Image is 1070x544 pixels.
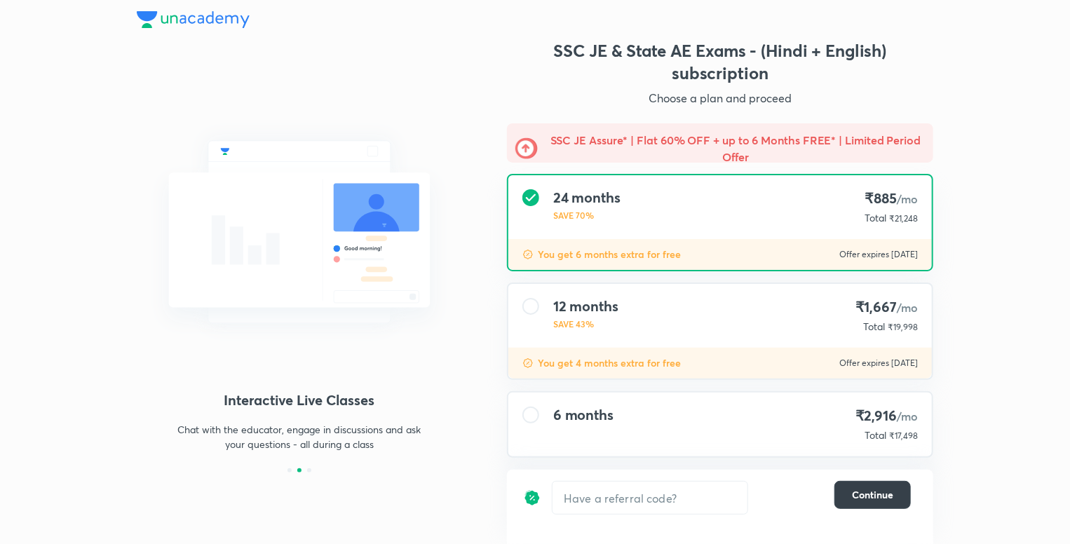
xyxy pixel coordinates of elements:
[859,189,918,208] h4: ₹885
[496,469,944,480] p: To be paid as a one-time payment
[553,209,621,222] p: SAVE 70%
[553,407,614,423] h4: 6 months
[538,356,681,370] p: You get 4 months extra for free
[865,428,886,442] p: Total
[522,358,534,369] img: discount
[553,318,618,330] p: SAVE 43%
[889,213,918,224] span: ₹21,248
[863,320,885,334] p: Total
[897,409,918,423] span: /mo
[137,110,462,354] img: chat_with_educator_6cb3c64761.svg
[888,322,918,332] span: ₹19,998
[553,298,618,315] h4: 12 months
[553,189,621,206] h4: 24 months
[524,481,541,515] img: discount
[177,422,421,451] p: Chat with the educator, engage in discussions and ask your questions - all during a class
[515,137,538,160] img: -
[839,358,918,369] p: Offer expires [DATE]
[538,247,681,261] p: You get 6 months extra for free
[834,481,911,509] button: Continue
[865,211,886,225] p: Total
[889,430,918,441] span: ₹17,498
[137,11,250,28] img: Company Logo
[855,407,918,426] h4: ₹2,916
[553,482,747,515] input: Have a referral code?
[522,249,534,260] img: discount
[852,488,893,502] span: Continue
[897,300,918,315] span: /mo
[839,249,918,260] p: Offer expires [DATE]
[137,390,462,411] h4: Interactive Live Classes
[855,298,918,317] h4: ₹1,667
[507,90,933,107] p: Choose a plan and proceed
[507,39,933,84] h3: SSC JE & State AE Exams - (Hindi + English) subscription
[546,132,925,165] h5: SSC JE Assure* | Flat 60% OFF + up to 6 Months FREE* | Limited Period Offer
[897,191,918,206] span: /mo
